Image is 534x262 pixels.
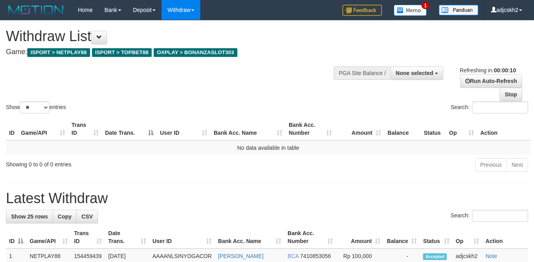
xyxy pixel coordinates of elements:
[472,102,528,113] input: Search:
[81,213,93,220] span: CSV
[460,67,516,74] span: Refreshing in:
[215,226,284,249] th: Bank Acc. Name: activate to sort column ascending
[421,118,446,140] th: Status
[384,118,421,140] th: Balance
[218,253,263,259] a: [PERSON_NAME]
[439,5,478,15] img: panduan.png
[472,210,528,222] input: Search:
[105,226,149,249] th: Date Trans.: activate to sort column ascending
[446,118,477,140] th: Op: activate to sort column ascending
[475,158,507,172] a: Previous
[6,118,18,140] th: ID
[288,253,299,259] span: BCA
[6,157,216,168] div: Showing 0 to 0 of 0 entries
[336,226,384,249] th: Amount: activate to sort column ascending
[342,5,382,16] img: Feedback.jpg
[102,118,157,140] th: Date Trans.: activate to sort column descending
[6,48,348,56] h4: Game:
[482,226,528,249] th: Action
[453,226,482,249] th: Op: activate to sort column ascending
[384,226,420,249] th: Balance: activate to sort column ascending
[26,226,71,249] th: Game/API: activate to sort column ascending
[211,118,286,140] th: Bank Acc. Name: activate to sort column ascending
[477,118,530,140] th: Action
[71,226,105,249] th: Trans ID: activate to sort column ascending
[27,48,90,57] span: ISPORT > NETPLAY88
[335,118,384,140] th: Amount: activate to sort column ascending
[6,28,348,44] h1: Withdraw List
[157,118,211,140] th: User ID: activate to sort column ascending
[485,253,497,259] a: Note
[494,67,516,74] strong: 00:00:10
[149,226,215,249] th: User ID: activate to sort column ascending
[11,213,48,220] span: Show 25 rows
[68,118,102,140] th: Trans ID: activate to sort column ascending
[396,70,433,76] span: None selected
[6,4,66,16] img: MOTION_logo.png
[394,5,427,16] img: Button%20Memo.svg
[6,210,53,223] a: Show 25 rows
[300,253,331,259] span: Copy 7410853056 to clipboard
[391,66,443,80] button: None selected
[6,226,26,249] th: ID: activate to sort column descending
[284,226,336,249] th: Bank Acc. Number: activate to sort column ascending
[421,2,430,9] span: 1
[286,118,335,140] th: Bank Acc. Number: activate to sort column ascending
[451,210,528,222] label: Search:
[6,102,66,113] label: Show entries
[20,102,49,113] select: Showentries
[506,158,528,172] a: Next
[18,118,68,140] th: Game/API: activate to sort column ascending
[420,226,452,249] th: Status: activate to sort column ascending
[500,88,522,101] a: Stop
[451,102,528,113] label: Search:
[58,213,71,220] span: Copy
[460,74,522,88] a: Run Auto-Refresh
[6,140,530,155] td: No data available in table
[76,210,98,223] a: CSV
[423,253,447,260] span: Accepted
[92,48,152,57] span: ISPORT > TOPBET88
[154,48,237,57] span: OXPLAY > BONANZASLOT303
[6,190,528,206] h1: Latest Withdraw
[53,210,77,223] a: Copy
[334,66,391,80] div: PGA Site Balance /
